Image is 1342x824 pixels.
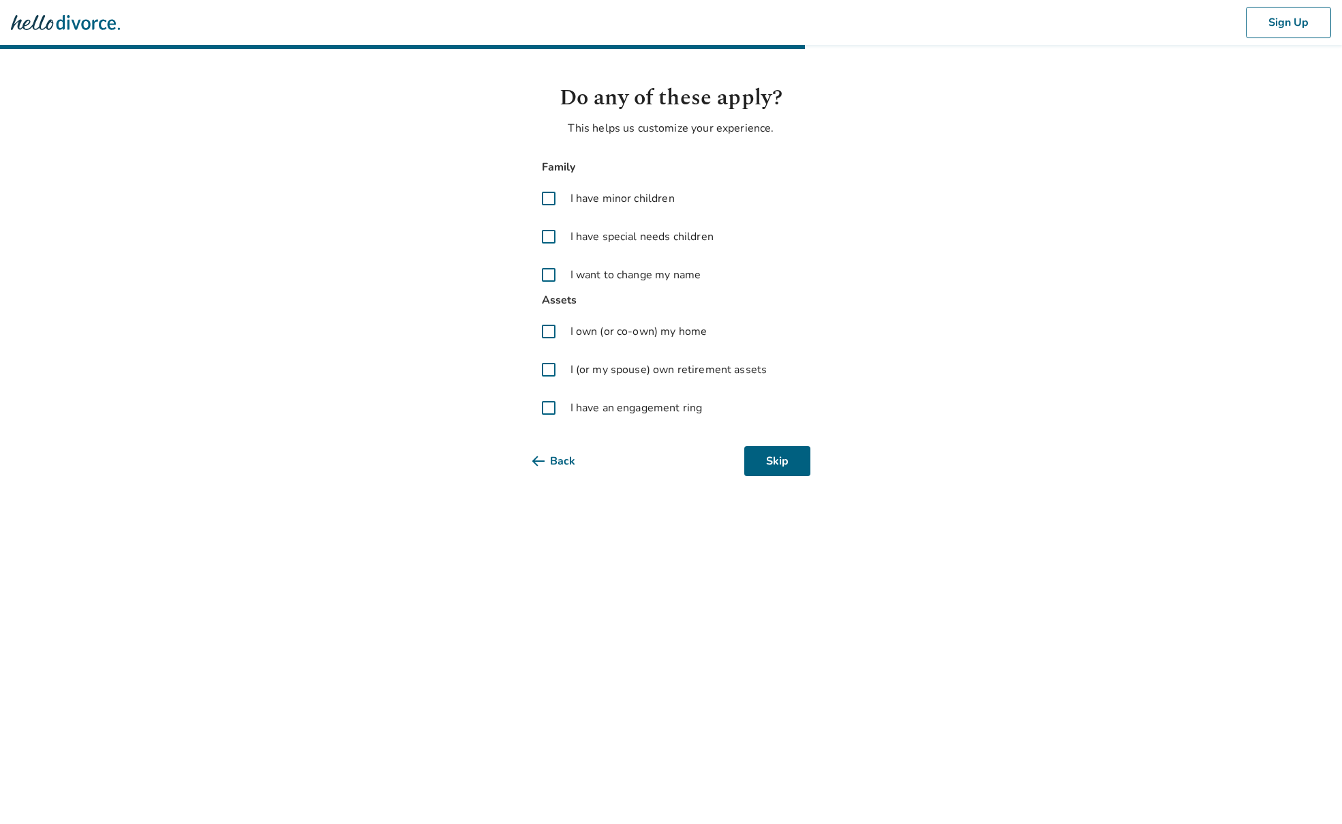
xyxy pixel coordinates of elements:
[570,323,707,340] span: I own (or co-own) my home
[570,400,703,416] span: I have an engagement ring
[570,229,714,245] span: I have special needs children
[570,362,767,378] span: I (or my spouse) own retirement assets
[532,82,810,115] h1: Do any of these apply?
[744,446,810,476] button: Skip
[570,267,701,283] span: I want to change my name
[532,446,597,476] button: Back
[11,9,120,36] img: Hello Divorce Logo
[1274,759,1342,824] iframe: Chat Widget
[532,120,810,136] p: This helps us customize your experience.
[570,190,675,207] span: I have minor children
[532,291,810,310] span: Assets
[532,158,810,177] span: Family
[1246,7,1331,38] button: Sign Up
